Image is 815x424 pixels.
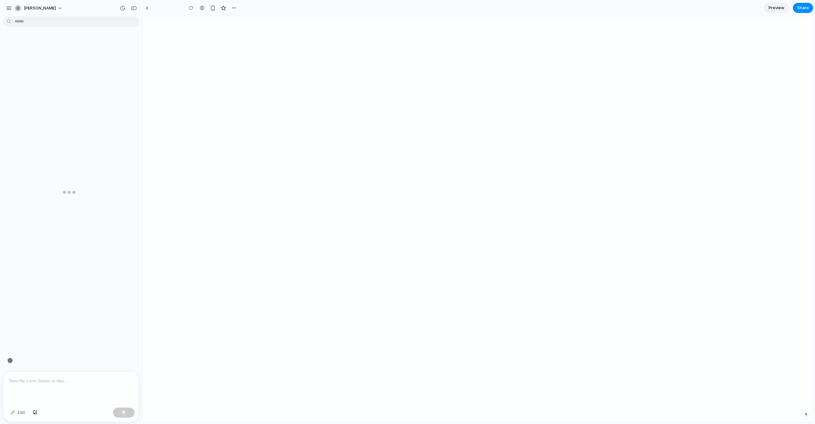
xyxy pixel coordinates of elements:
span: Preview [769,5,784,11]
button: [PERSON_NAME] [12,3,66,13]
a: Preview [764,3,789,13]
button: Share [793,3,813,13]
span: Share [797,5,809,11]
span: [PERSON_NAME] [24,5,56,11]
